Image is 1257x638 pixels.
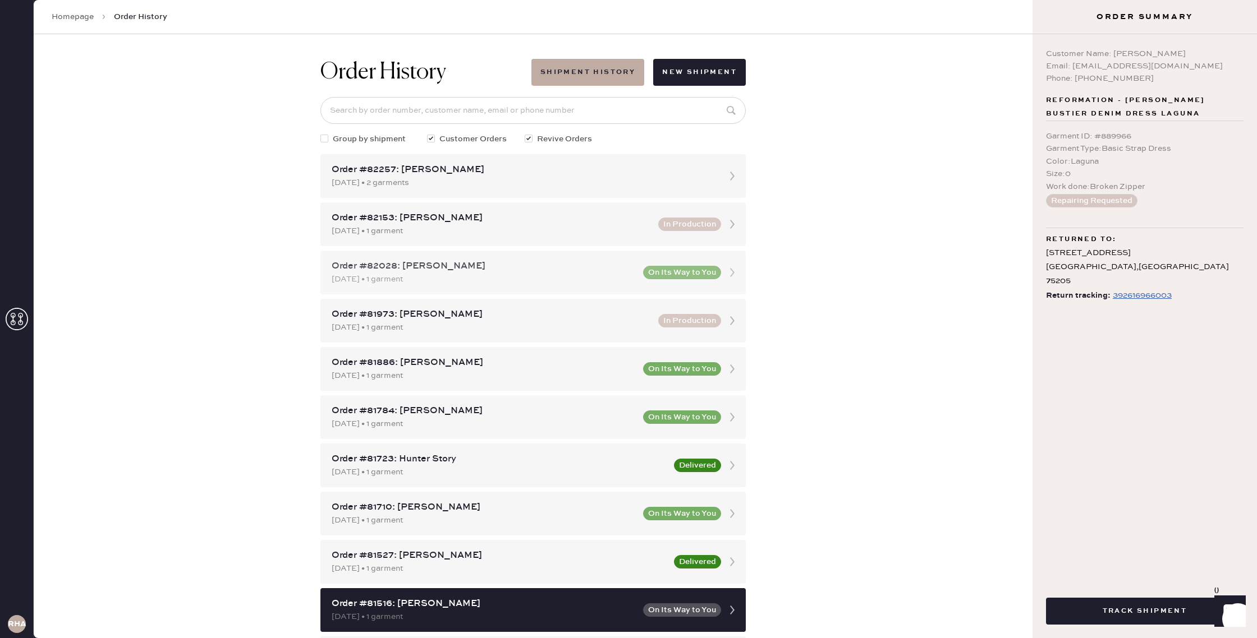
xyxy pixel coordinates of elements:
span: Returned to: [1046,233,1117,246]
input: Search by order number, customer name, email or phone number [320,97,746,124]
div: [DATE] • 1 garment [332,418,636,430]
div: Order #81784: [PERSON_NAME] [332,404,636,418]
button: Repairing Requested [1046,194,1137,207]
h3: Order Summary [1033,11,1257,22]
h3: RHA [8,620,26,628]
button: On Its Way to You [643,507,721,520]
span: Customer Orders [439,133,507,145]
span: Group by shipment [333,133,406,145]
div: Garment Type : Basic Strap Dress [1046,142,1244,155]
div: Order #81710: [PERSON_NAME] [332,501,636,514]
button: On Its Way to You [643,266,721,279]
div: Order #81886: [PERSON_NAME] [332,356,636,369]
div: Customer Name: [PERSON_NAME] [1046,48,1244,60]
div: Order #81516: [PERSON_NAME] [332,597,636,611]
a: Track Shipment [1046,605,1244,616]
button: On Its Way to You [643,362,721,376]
button: In Production [658,218,721,231]
div: [DATE] • 1 garment [332,321,652,334]
button: On Its Way to You [643,603,721,617]
button: Track Shipment [1046,598,1244,625]
div: [DATE] • 1 garment [332,562,667,575]
div: [DATE] • 1 garment [332,225,652,237]
a: Homepage [52,11,94,22]
div: Order #81973: [PERSON_NAME] [332,308,652,321]
div: Garment ID : # 889966 [1046,130,1244,142]
div: Order #82028: [PERSON_NAME] [332,260,636,273]
span: Reformation - [PERSON_NAME] Bustier denim dress Laguna [1046,94,1244,121]
div: [DATE] • 1 garment [332,273,636,285]
div: Email: [EMAIL_ADDRESS][DOMAIN_NAME] [1046,60,1244,72]
button: Shipment History [531,59,644,86]
div: Order #82257: [PERSON_NAME] [332,163,714,177]
div: https://www.fedex.com/apps/fedextrack/?tracknumbers=392616966003&cntry_code=US [1113,289,1172,302]
div: [DATE] • 1 garment [332,514,636,526]
div: [DATE] • 2 garments [332,177,714,189]
div: Order #82153: [PERSON_NAME] [332,211,652,225]
h1: Order History [320,59,446,86]
div: [DATE] • 1 garment [332,369,636,382]
button: On Its Way to You [643,410,721,424]
iframe: Front Chat [1204,588,1252,636]
div: [DATE] • 1 garment [332,611,636,623]
button: Delivered [674,459,721,472]
span: Order History [114,11,167,22]
a: 392616966003 [1111,289,1172,303]
div: Order #81527: [PERSON_NAME] [332,549,667,562]
div: Phone: [PHONE_NUMBER] [1046,72,1244,85]
span: Revive Orders [537,133,592,145]
div: Size : 0 [1046,168,1244,180]
div: [STREET_ADDRESS] [GEOGRAPHIC_DATA] , [GEOGRAPHIC_DATA] 75205 [1046,246,1244,289]
button: New Shipment [653,59,746,86]
button: In Production [658,314,721,327]
div: Order #81723: Hunter Story [332,452,667,466]
div: Work done : Broken Zipper [1046,181,1244,193]
span: Return tracking: [1046,289,1111,303]
div: [DATE] • 1 garment [332,466,667,478]
button: Delivered [674,555,721,568]
div: Color : Laguna [1046,155,1244,168]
